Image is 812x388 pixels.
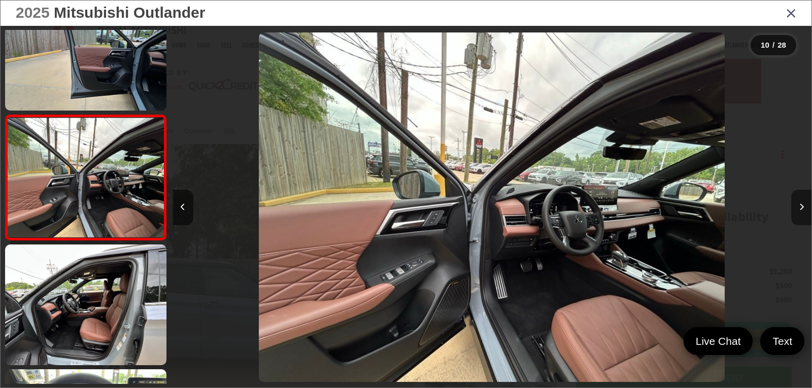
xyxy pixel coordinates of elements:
button: Next image [791,190,811,225]
span: 10 [761,41,769,49]
span: 2025 [16,4,50,21]
div: 2025 Mitsubishi Outlander SEL 9 [173,32,811,382]
span: / [771,42,775,49]
img: 2025 Mitsubishi Outlander SEL [6,118,165,237]
span: Mitsubishi Outlander [54,4,205,21]
span: Live Chat [691,334,746,348]
button: Previous image [173,190,193,225]
i: Close gallery [786,6,796,19]
span: Text [767,334,797,348]
span: 28 [777,41,786,49]
img: 2025 Mitsubishi Outlander SEL [4,243,168,366]
a: Text [760,327,804,355]
a: Live Chat [684,327,753,355]
img: 2025 Mitsubishi Outlander SEL [259,32,725,382]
